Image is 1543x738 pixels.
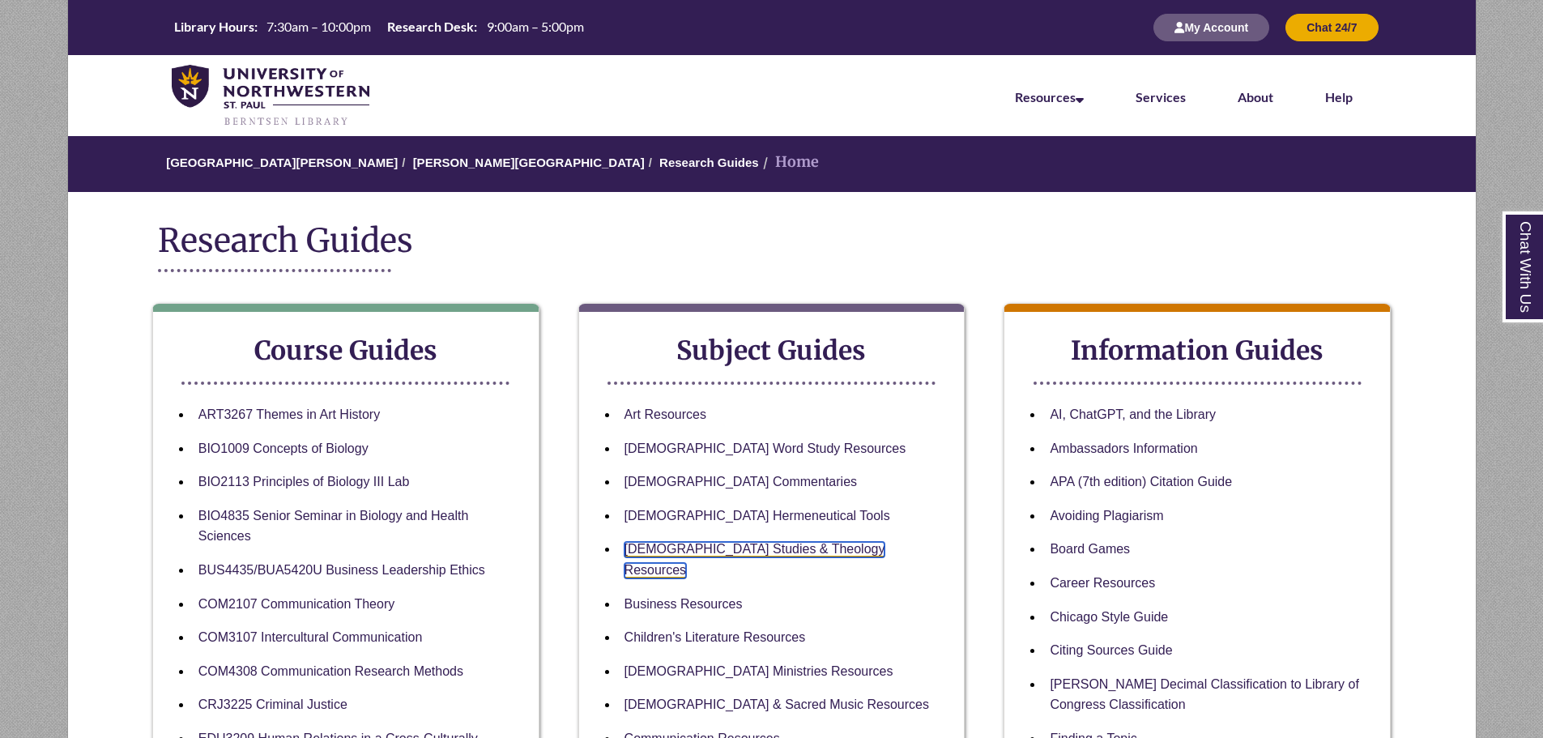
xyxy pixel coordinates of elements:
[1050,407,1216,421] a: AI, ChatGPT, and the Library
[168,18,260,36] th: Library Hours:
[168,18,590,36] table: Hours Today
[624,664,893,678] a: [DEMOGRAPHIC_DATA] Ministries Resources
[198,664,463,678] a: COM4308 Communication Research Methods
[1050,643,1172,657] a: Citing Sources Guide
[759,151,819,174] li: Home
[1153,14,1269,41] button: My Account
[198,563,485,577] a: BUS4435/BUA5420U Business Leadership Ethics
[254,335,437,367] strong: Course Guides
[1050,509,1163,523] a: Avoiding Plagiarism
[1015,89,1084,105] a: Resources
[1050,475,1232,488] a: APA (7th edition) Citation Guide
[487,19,584,34] span: 9:00am – 5:00pm
[172,65,370,128] img: UNWSP Library Logo
[1071,335,1323,367] strong: Information Guides
[1050,542,1130,556] a: Board Games
[1136,89,1186,105] a: Services
[198,475,410,488] a: BIO2113 Principles of Biology III Lab
[198,697,347,711] a: CRJ3225 Criminal Justice
[1325,89,1353,105] a: Help
[1050,677,1358,712] a: [PERSON_NAME] Decimal Classification to Library of Congress Classification
[166,156,398,169] a: [GEOGRAPHIC_DATA][PERSON_NAME]
[624,442,906,455] a: [DEMOGRAPHIC_DATA] Word Study Resources
[198,630,423,644] a: COM3107 Intercultural Communication
[266,19,371,34] span: 7:30am – 10:00pm
[624,597,743,611] a: Business Resources
[198,597,394,611] a: COM2107 Communication Theory
[1050,442,1197,455] a: Ambassadors Information
[624,697,929,711] a: [DEMOGRAPHIC_DATA] & Sacred Music Resources
[158,220,413,261] span: Research Guides
[198,509,469,544] a: BIO4835 Senior Seminar in Biology and Health Sciences
[624,630,806,644] a: Children's Literature Resources
[168,18,590,37] a: Hours Today
[1050,576,1155,590] a: Career Resources
[198,442,369,455] a: BIO1009 Concepts of Biology
[659,156,759,169] a: Research Guides
[413,156,645,169] a: [PERSON_NAME][GEOGRAPHIC_DATA]
[624,475,857,488] a: [DEMOGRAPHIC_DATA] Commentaries
[1285,20,1378,34] a: Chat 24/7
[1238,89,1273,105] a: About
[624,407,706,421] a: Art Resources
[1153,20,1269,34] a: My Account
[198,407,380,421] a: ART3267 Themes in Art History
[624,542,885,578] a: [DEMOGRAPHIC_DATA] Studies & Theology Resources
[624,509,890,523] a: [DEMOGRAPHIC_DATA] Hermeneutical Tools
[1050,610,1168,624] a: Chicago Style Guide
[676,335,866,367] strong: Subject Guides
[1285,14,1378,41] button: Chat 24/7
[381,18,480,36] th: Research Desk:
